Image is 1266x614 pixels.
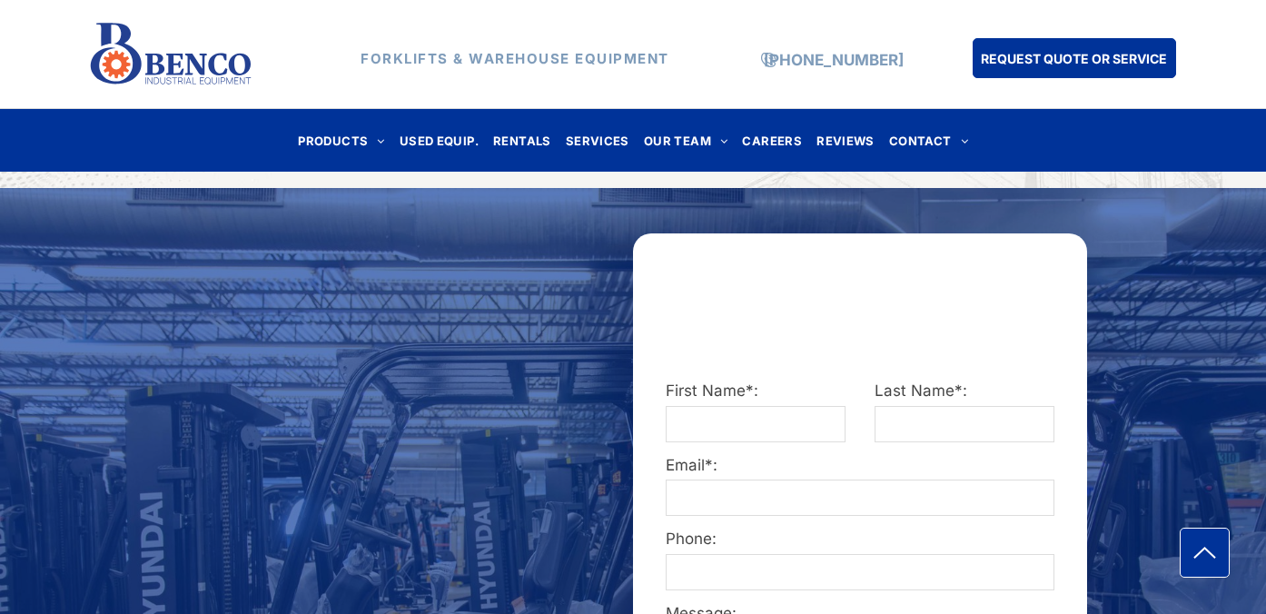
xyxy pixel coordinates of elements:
a: [PHONE_NUMBER] [764,51,904,69]
a: RENTALS [486,128,559,153]
a: SERVICES [559,128,637,153]
strong: FORKLIFTS & WAREHOUSE EQUIPMENT [361,50,669,67]
a: PRODUCTS [291,128,392,153]
a: CAREERS [735,128,809,153]
a: REVIEWS [809,128,882,153]
label: Last Name*: [875,380,1054,403]
label: First Name*: [666,380,846,403]
a: OUR TEAM [637,128,736,153]
a: CONTACT [882,128,975,153]
span: REQUEST QUOTE OR SERVICE [981,42,1167,75]
label: Email*: [666,454,1054,478]
label: Phone: [666,528,1054,551]
a: REQUEST QUOTE OR SERVICE [973,38,1176,78]
a: USED EQUIP. [392,128,486,153]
